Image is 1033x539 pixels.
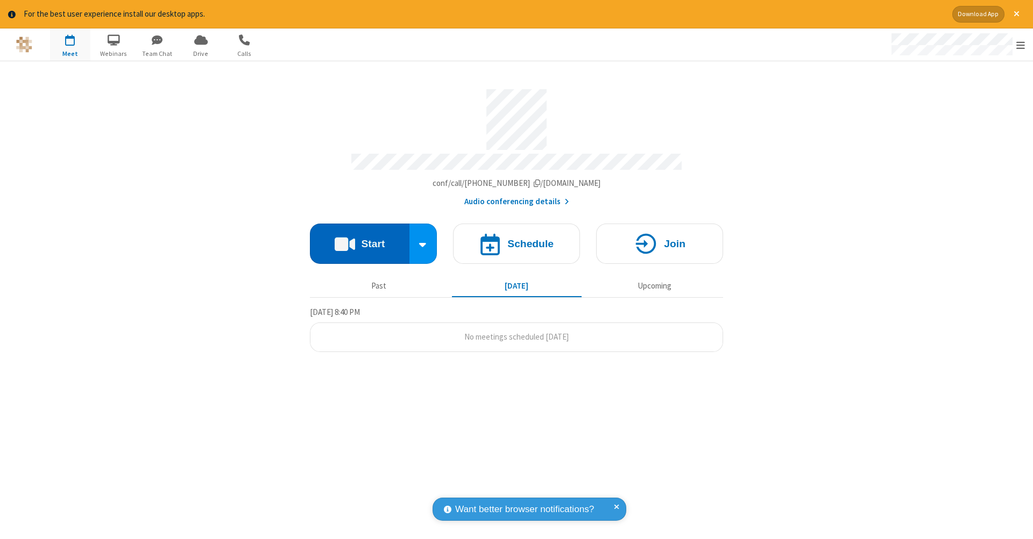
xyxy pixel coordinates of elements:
section: Account details [310,81,723,207]
button: Schedule [453,224,580,264]
button: Download App [952,6,1004,23]
span: No meetings scheduled [DATE] [464,332,569,342]
button: [DATE] [452,276,582,297]
h4: Join [664,239,685,249]
button: Past [314,276,444,297]
button: Close alert [1008,6,1025,23]
span: Team Chat [137,49,178,59]
button: Join [596,224,723,264]
h4: Schedule [507,239,554,249]
button: Audio conferencing details [464,196,569,208]
span: Webinars [94,49,134,59]
button: Logo [4,28,44,61]
button: Start [310,224,409,264]
span: Drive [181,49,221,59]
span: Meet [50,49,90,59]
section: Today's Meetings [310,306,723,352]
button: Upcoming [590,276,719,297]
button: Copy my meeting room linkCopy my meeting room link [433,177,601,190]
div: Start conference options [409,224,437,264]
span: Copy my meeting room link [433,178,601,188]
div: Open menu [881,28,1033,61]
span: Want better browser notifications? [455,502,594,516]
div: For the best user experience install our desktop apps. [24,8,944,20]
span: [DATE] 8:40 PM [310,307,360,317]
h4: Start [361,239,385,249]
span: Calls [224,49,265,59]
img: QA Selenium DO NOT DELETE OR CHANGE [16,37,32,53]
